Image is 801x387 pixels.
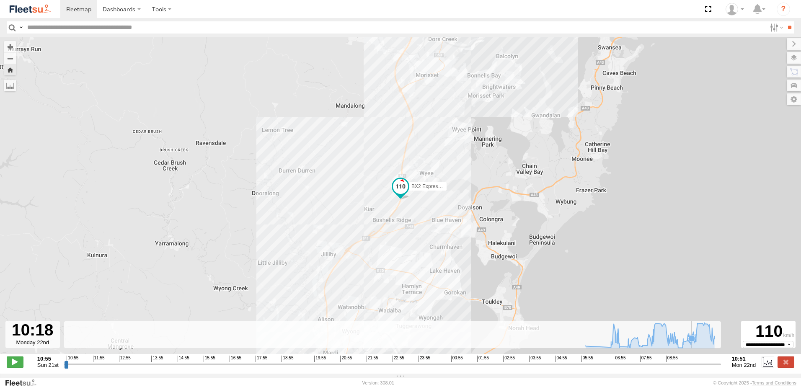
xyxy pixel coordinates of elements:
[4,80,16,91] label: Measure
[419,356,430,362] span: 23:55
[556,356,567,362] span: 04:55
[340,356,352,362] span: 20:55
[8,3,52,15] img: fleetsu-logo-horizontal.svg
[752,380,796,385] a: Terms and Conditions
[314,356,326,362] span: 19:55
[732,362,756,368] span: Mon 22nd Sep 2025
[477,356,489,362] span: 01:55
[640,356,652,362] span: 07:55
[742,322,794,341] div: 110
[204,356,215,362] span: 15:55
[256,356,267,362] span: 17:55
[4,41,16,52] button: Zoom in
[451,356,463,362] span: 00:55
[767,21,785,34] label: Search Filter Options
[393,356,404,362] span: 22:55
[5,379,43,387] a: Visit our Website
[411,184,450,190] span: BX2 Express Ute
[614,356,625,362] span: 06:55
[529,356,541,362] span: 03:55
[178,356,189,362] span: 14:55
[362,380,394,385] div: Version: 308.01
[732,356,756,362] strong: 10:51
[18,21,24,34] label: Search Query
[230,356,241,362] span: 16:55
[7,356,23,367] label: Play/Stop
[503,356,515,362] span: 02:55
[778,356,794,367] label: Close
[581,356,593,362] span: 05:55
[4,64,16,75] button: Zoom Home
[367,356,378,362] span: 21:55
[777,3,790,16] i: ?
[666,356,678,362] span: 08:55
[787,93,801,105] label: Map Settings
[93,356,105,362] span: 11:55
[282,356,293,362] span: 18:55
[4,52,16,64] button: Zoom out
[723,3,747,15] div: James Cullen
[119,356,131,362] span: 12:55
[713,380,796,385] div: © Copyright 2025 -
[67,356,78,362] span: 10:55
[37,362,59,368] span: Sun 21st Sep 2025
[37,356,59,362] strong: 10:55
[151,356,163,362] span: 13:55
